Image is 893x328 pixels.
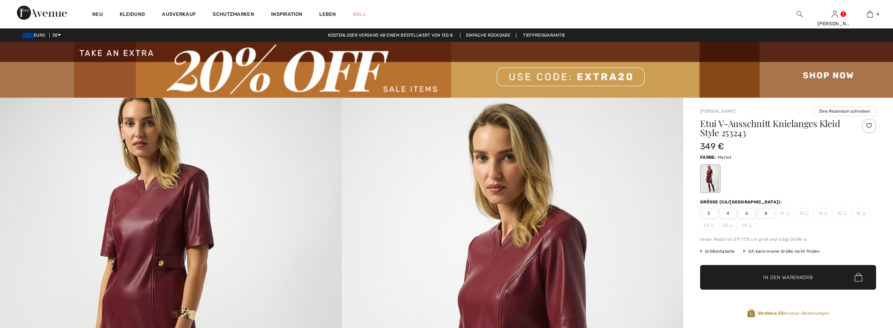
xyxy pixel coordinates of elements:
[517,33,571,38] a: Tiefpreisgarantie
[758,311,784,316] strong: Verdiene 35
[700,109,735,114] a: [PERSON_NAME]
[837,210,842,216] font: 16
[723,222,728,228] font: 22
[705,249,735,254] font: Größentabelle
[23,33,48,38] span: EURO
[758,310,829,316] span: Avenue-Belohnungen
[322,33,459,38] a: Kostenloser Versand ab einem Bestellwert von 130 €
[120,11,145,19] a: Kleidung
[271,11,302,19] span: Inspiration
[213,11,254,19] a: Schutzmarken
[757,208,775,219] span: 8
[805,212,809,215] img: ring-m.svg
[700,155,716,160] span: Farbe:
[700,236,876,242] div: Unser Model ist 5'9"/175 cm groß und trägt Größe 6.
[797,10,803,18] img: Durchsuchen Sie die Website
[162,11,196,19] a: Ausverkauf
[818,210,823,216] font: 14
[460,33,516,38] a: Einfache Rückgabe
[319,11,336,18] a: Leben
[813,106,876,116] button: Eine Rezension schreiben
[799,210,804,216] font: 12
[856,210,861,216] font: 18
[738,208,756,219] span: 6
[862,212,866,215] img: ring-m.svg
[729,223,733,227] img: ring-m.svg
[17,6,67,20] img: Avenida 1ère
[853,10,887,18] a: 4
[824,212,828,215] img: ring-m.svg
[748,223,752,227] img: ring-m.svg
[700,119,847,137] h1: Etui V-Ausschnitt Knielanges Kleid Style 253243
[742,222,747,228] font: 24
[867,10,873,18] img: Meine Tasche
[718,155,731,160] span: Merlot
[832,11,838,17] a: Sign In
[23,33,34,38] img: Euro
[711,223,714,227] img: ring-m.svg
[700,208,718,219] span: 2
[817,20,852,27] div: [PERSON_NAME]
[700,141,724,151] span: 349 €
[52,33,58,38] font: DE
[747,309,755,318] img: Avenue Rewards
[748,249,820,254] font: Ich kann meine Größe nicht finden
[704,222,709,228] font: 20
[843,212,847,215] img: ring-m.svg
[855,273,862,282] img: Bag.svg
[701,165,719,192] div: Merlot
[92,11,103,19] a: Neu
[832,10,838,18] img: Meine Infos
[700,265,876,290] button: In den Warenkorb
[719,208,737,219] span: 4
[700,199,783,205] div: Größe (CA/[GEOGRAPHIC_DATA]):
[780,210,785,216] font: 10
[876,11,879,17] span: 4
[763,273,813,281] span: In den Warenkorb
[786,212,790,215] img: ring-m.svg
[353,11,366,18] a: Ball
